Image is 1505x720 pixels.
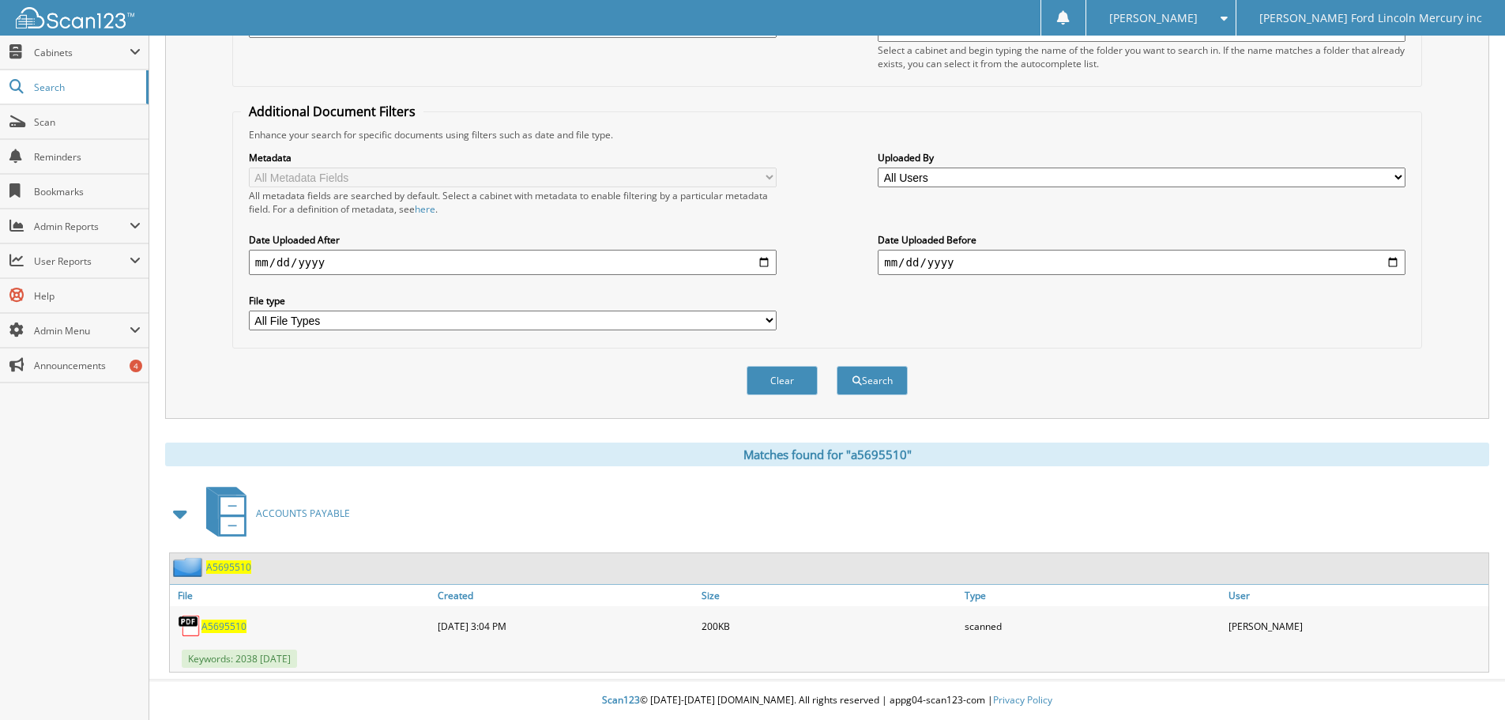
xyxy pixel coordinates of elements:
[249,233,777,247] label: Date Uploaded After
[197,482,350,545] a: ACCOUNTS PAYABLE
[878,43,1405,70] div: Select a cabinet and begin typing the name of the folder you want to search in. If the name match...
[34,359,141,372] span: Announcements
[178,614,201,638] img: PDF.png
[34,150,141,164] span: Reminders
[1259,13,1482,23] span: [PERSON_NAME] Ford Lincoln Mercury inc
[249,189,777,216] div: All metadata fields are searched by default. Select a cabinet with metadata to enable filtering b...
[34,115,141,129] span: Scan
[249,294,777,307] label: File type
[698,585,961,606] a: Size
[130,360,142,372] div: 4
[1225,610,1488,642] div: [PERSON_NAME]
[201,620,246,633] a: A5695510
[434,585,698,606] a: Created
[16,7,134,28] img: scan123-logo-white.svg
[878,250,1405,275] input: end
[173,557,206,577] img: folder2.png
[878,233,1405,247] label: Date Uploaded Before
[1225,585,1488,606] a: User
[206,560,251,574] a: A5695510
[165,443,1489,466] div: Matches found for "a5695510"
[170,585,434,606] a: File
[34,81,138,94] span: Search
[249,151,777,164] label: Metadata
[34,220,130,233] span: Admin Reports
[34,289,141,303] span: Help
[837,366,908,395] button: Search
[249,250,777,275] input: start
[241,103,423,120] legend: Additional Document Filters
[34,185,141,198] span: Bookmarks
[241,128,1413,141] div: Enhance your search for specific documents using filters such as date and file type.
[182,650,297,668] span: Keywords: 2038 [DATE]
[878,151,1405,164] label: Uploaded By
[149,681,1505,720] div: © [DATE]-[DATE] [DOMAIN_NAME]. All rights reserved | appg04-scan123-com |
[256,507,350,520] span: ACCOUNTS PAYABLE
[34,324,130,337] span: Admin Menu
[34,254,130,268] span: User Reports
[961,610,1225,642] div: scanned
[961,585,1225,606] a: Type
[993,693,1052,707] a: Privacy Policy
[698,610,961,642] div: 200KB
[747,366,818,395] button: Clear
[602,693,640,707] span: Scan123
[1109,13,1198,23] span: [PERSON_NAME]
[34,46,130,59] span: Cabinets
[415,202,435,216] a: here
[434,610,698,642] div: [DATE] 3:04 PM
